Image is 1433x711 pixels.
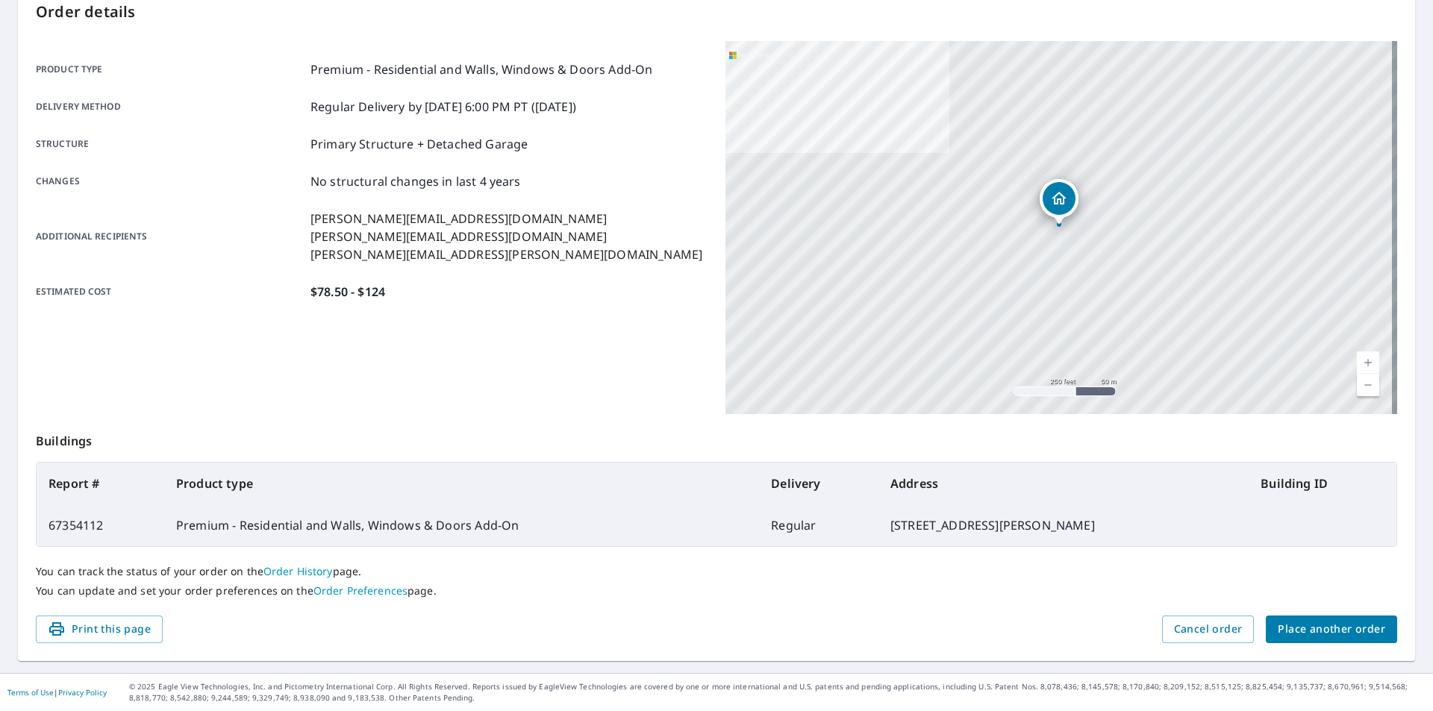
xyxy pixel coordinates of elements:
p: © 2025 Eagle View Technologies, Inc. and Pictometry International Corp. All Rights Reserved. Repo... [129,681,1426,704]
p: Product type [36,60,305,78]
th: Building ID [1249,463,1396,504]
p: No structural changes in last 4 years [310,172,521,190]
td: Premium - Residential and Walls, Windows & Doors Add-On [164,504,759,546]
p: [PERSON_NAME][EMAIL_ADDRESS][DOMAIN_NAME] [310,228,702,245]
button: Cancel order [1162,616,1255,643]
th: Product type [164,463,759,504]
p: Order details [36,1,1397,23]
a: Current Level 17, Zoom In [1357,351,1379,374]
div: Dropped pin, building 1, Residential property, 17 Castlio Ct Saint Charles, MO 63304 [1040,179,1078,225]
a: Privacy Policy [58,687,107,698]
p: Premium - Residential and Walls, Windows & Doors Add-On [310,60,652,78]
p: | [7,688,107,697]
td: [STREET_ADDRESS][PERSON_NAME] [878,504,1249,546]
td: Regular [759,504,878,546]
p: Buildings [36,414,1397,462]
p: Additional recipients [36,210,305,263]
p: Delivery method [36,98,305,116]
a: Order Preferences [313,583,408,598]
p: You can track the status of your order on the page. [36,565,1397,578]
th: Delivery [759,463,878,504]
a: Terms of Use [7,687,54,698]
button: Print this page [36,616,163,643]
p: Structure [36,135,305,153]
p: Primary Structure + Detached Garage [310,135,528,153]
span: Place another order [1278,620,1385,639]
span: Print this page [48,620,151,639]
p: [PERSON_NAME][EMAIL_ADDRESS][DOMAIN_NAME] [310,210,702,228]
button: Place another order [1266,616,1397,643]
p: Changes [36,172,305,190]
p: $78.50 - $124 [310,283,385,301]
p: [PERSON_NAME][EMAIL_ADDRESS][PERSON_NAME][DOMAIN_NAME] [310,245,702,263]
p: Estimated cost [36,283,305,301]
p: You can update and set your order preferences on the page. [36,584,1397,598]
span: Cancel order [1174,620,1243,639]
a: Current Level 17, Zoom Out [1357,374,1379,396]
th: Address [878,463,1249,504]
p: Regular Delivery by [DATE] 6:00 PM PT ([DATE]) [310,98,576,116]
td: 67354112 [37,504,164,546]
a: Order History [263,564,333,578]
th: Report # [37,463,164,504]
